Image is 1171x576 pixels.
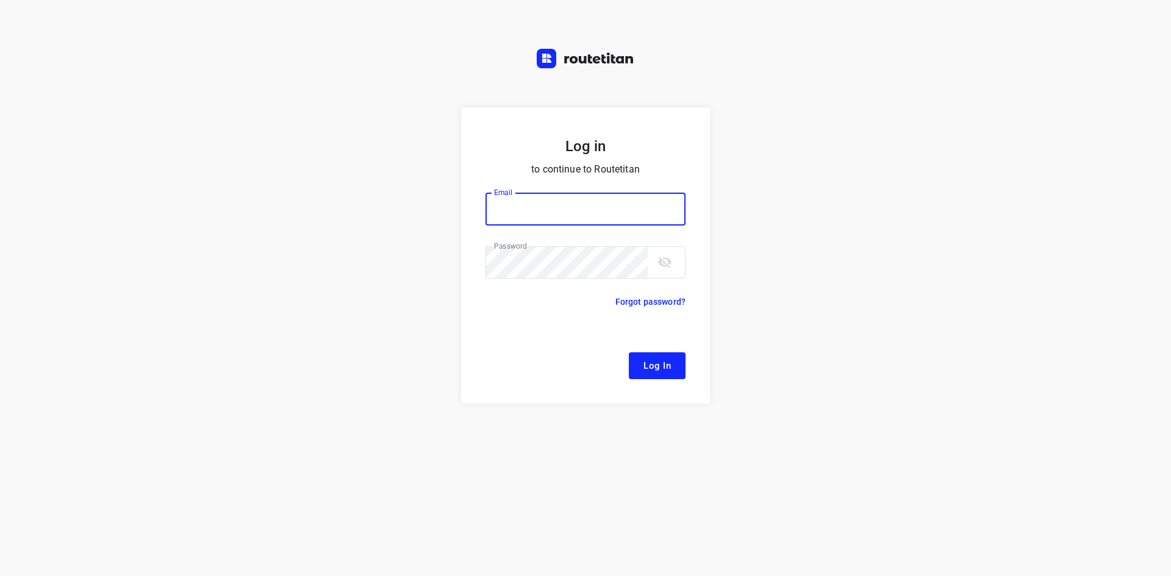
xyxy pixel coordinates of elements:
button: toggle password visibility [653,250,677,274]
button: Log In [629,352,686,379]
span: Log In [643,358,671,374]
p: to continue to Routetitan [485,161,686,178]
h5: Log in [485,137,686,156]
p: Forgot password? [615,294,686,309]
img: Routetitan [537,49,634,68]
